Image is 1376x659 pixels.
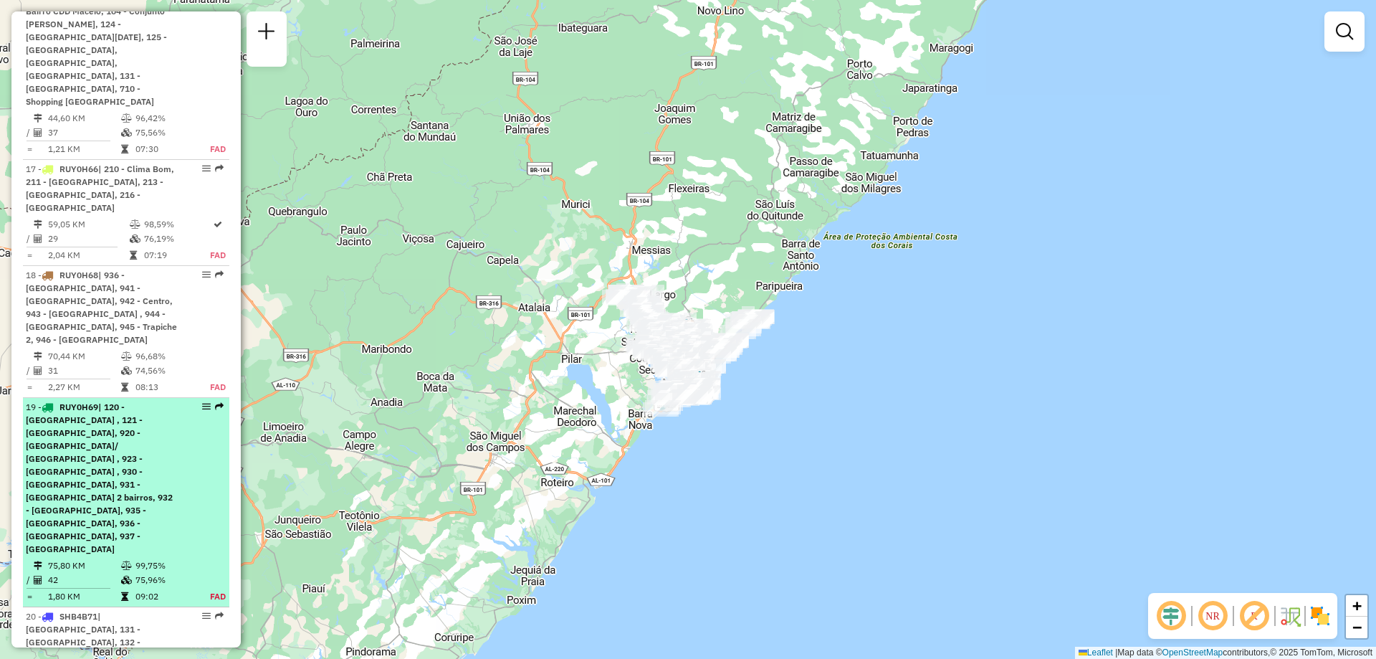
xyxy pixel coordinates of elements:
[47,125,120,140] td: 37
[47,573,120,587] td: 42
[47,111,120,125] td: 44,60 KM
[47,380,120,394] td: 2,27 KM
[135,111,194,125] td: 96,42%
[1237,599,1271,633] span: Exibir rótulo
[26,142,33,156] td: =
[47,559,120,573] td: 75,80 KM
[135,349,194,364] td: 96,68%
[59,402,98,412] span: RUY0H69
[121,592,128,601] i: Tempo total em rota
[59,270,98,280] span: RUY0H68
[26,380,33,394] td: =
[194,142,226,156] td: FAD
[47,364,120,378] td: 31
[47,142,120,156] td: 1,21 KM
[59,611,97,622] span: SHB4B71
[215,612,224,620] em: Rota exportada
[215,164,224,173] em: Rota exportada
[677,318,696,336] img: UDC zumpy
[135,142,194,156] td: 07:30
[47,349,120,364] td: 70,44 KM
[209,248,226,262] td: FAD
[202,270,211,279] em: Opções
[121,128,132,137] i: % de utilização da cubagem
[34,234,42,243] i: Total de Atividades
[1309,605,1332,627] img: Exibir/Ocultar setores
[682,378,717,392] div: Atividade não roteirizada - JR FAST FOOD EIRELI
[26,402,173,554] span: | 120 - [GEOGRAPHIC_DATA] , 121 - [GEOGRAPHIC_DATA], 920 - [GEOGRAPHIC_DATA]/ [GEOGRAPHIC_DATA] ,...
[135,380,194,394] td: 08:13
[1195,599,1230,633] span: Ocultar NR
[202,164,211,173] em: Opções
[1162,648,1223,658] a: OpenStreetMap
[121,561,132,570] i: % de utilização do peso
[130,251,137,260] i: Tempo total em rota
[1075,647,1376,659] div: Map data © contributors,© 2025 TomTom, Microsoft
[26,248,33,262] td: =
[26,573,33,587] td: /
[121,383,128,392] i: Tempo total em rota
[215,402,224,411] em: Rota exportada
[1346,595,1367,617] a: Zoom in
[215,270,224,279] em: Rota exportada
[121,576,132,584] i: % de utilização da cubagem
[1352,618,1362,636] span: −
[34,220,42,229] i: Distância Total
[47,248,129,262] td: 2,04 KM
[135,589,194,604] td: 09:02
[34,352,42,361] i: Distância Total
[135,364,194,378] td: 74,56%
[143,217,210,232] td: 98,59%
[1352,597,1362,615] span: +
[135,573,194,587] td: 75,96%
[130,234,140,243] i: % de utilização da cubagem
[1279,605,1301,627] img: Fluxo de ruas
[214,220,222,229] i: Rota otimizada
[1154,599,1188,633] span: Ocultar deslocamento
[130,220,140,229] i: % de utilização do peso
[121,114,132,123] i: % de utilização do peso
[26,125,33,140] td: /
[59,163,98,174] span: RUY0H66
[677,384,713,399] div: Atividade não roteirizada - IVISON CLAUDINO DA
[667,359,703,373] div: Atividade não roteirizada - LOPES eamp
[26,270,177,345] span: 18 -
[26,364,33,378] td: /
[135,125,194,140] td: 75,56%
[26,589,33,604] td: =
[26,163,174,213] span: | 210 - Clima Bom, 211 - [GEOGRAPHIC_DATA], 213 - [GEOGRAPHIC_DATA], 216 - [GEOGRAPHIC_DATA]
[34,128,42,137] i: Total de Atividades
[252,17,281,49] a: Nova sessão e pesquisa
[672,389,708,404] div: Atividade não roteirizada - GIRA MUNDO CITY BAR LTDA
[690,370,709,389] img: 303 UDC Full Litoral
[121,145,128,153] i: Tempo total em rota
[34,366,42,375] i: Total de Atividades
[202,402,211,411] em: Opções
[34,576,42,584] i: Total de Atividades
[1330,17,1359,46] a: Exibir filtros
[194,380,226,394] td: FAD
[677,389,712,403] div: Atividade não roteirizada - IL RISO RISOTTERIA LTDA
[121,352,132,361] i: % de utilização do peso
[47,232,129,246] td: 29
[135,559,194,573] td: 99,75%
[661,383,697,397] div: Atividade não roteirizada - G T DA SILVA EIRELI
[34,114,42,123] i: Distância Total
[1079,648,1113,658] a: Leaflet
[194,589,226,604] td: FAD
[669,360,705,374] div: Atividade não roteirizada - GOKU SUSHI
[1346,617,1367,638] a: Zoom out
[26,232,33,246] td: /
[143,232,210,246] td: 76,19%
[26,402,173,554] span: 19 -
[202,612,211,620] em: Opções
[26,270,177,345] span: | 936 - [GEOGRAPHIC_DATA], 941 - [GEOGRAPHIC_DATA], 942 - Centro, 943 - [GEOGRAPHIC_DATA] , 944 -...
[26,163,174,213] span: 17 -
[1115,648,1117,658] span: |
[34,561,42,570] i: Distância Total
[47,217,129,232] td: 59,05 KM
[47,589,120,604] td: 1,80 KM
[143,248,210,262] td: 07:19
[121,366,132,375] i: % de utilização da cubagem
